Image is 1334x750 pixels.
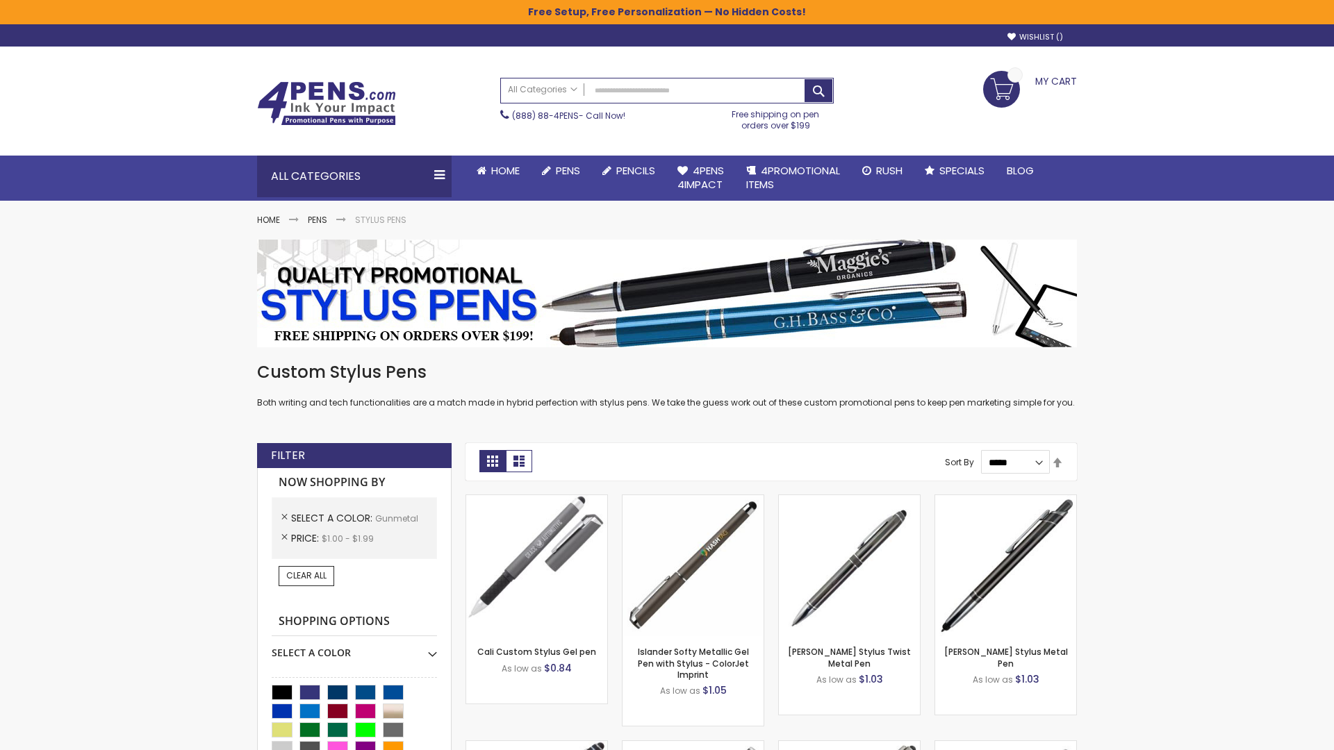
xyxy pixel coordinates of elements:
[272,607,437,637] strong: Shopping Options
[1015,672,1039,686] span: $1.03
[996,156,1045,186] a: Blog
[375,512,418,524] span: Gunmetal
[816,674,857,685] span: As low as
[502,662,542,674] span: As low as
[466,156,531,186] a: Home
[935,495,1076,636] img: Olson Stylus Metal Pen-Gunmetal
[638,646,749,680] a: Islander Softy Metallic Gel Pen with Stylus - ColorJet Imprint
[677,163,724,192] span: 4Pens 4impact
[718,103,834,131] div: Free shipping on pen orders over $199
[779,494,920,506] a: Colter Stylus Twist Metal Pen-Gunmetal
[257,361,1077,409] div: Both writing and tech functionalities are a match made in hybrid perfection with stylus pens. We ...
[291,531,322,545] span: Price
[788,646,911,669] a: [PERSON_NAME] Stylus Twist Metal Pen
[735,156,851,201] a: 4PROMOTIONALITEMS
[257,156,452,197] div: All Categories
[591,156,666,186] a: Pencils
[1007,163,1034,178] span: Blog
[355,214,406,226] strong: Stylus Pens
[746,163,840,192] span: 4PROMOTIONAL ITEMS
[466,494,607,506] a: Cali Custom Stylus Gel pen-Gunmetal
[291,511,375,525] span: Select A Color
[257,214,280,226] a: Home
[257,240,1077,347] img: Stylus Pens
[501,78,584,101] a: All Categories
[616,163,655,178] span: Pencils
[623,495,764,636] img: Islander Softy Metallic Gel Pen with Stylus - ColorJet Imprint-Gunmetal
[279,566,334,585] a: Clear All
[508,84,577,95] span: All Categories
[851,156,914,186] a: Rush
[286,569,327,581] span: Clear All
[859,672,883,686] span: $1.03
[531,156,591,186] a: Pens
[257,361,1077,383] h1: Custom Stylus Pens
[945,456,974,468] label: Sort By
[779,495,920,636] img: Colter Stylus Twist Metal Pen-Gunmetal
[973,674,1013,685] span: As low as
[666,156,735,201] a: 4Pens4impact
[544,661,572,675] span: $0.84
[479,450,506,472] strong: Grid
[702,683,727,697] span: $1.05
[935,494,1076,506] a: Olson Stylus Metal Pen-Gunmetal
[257,81,396,126] img: 4Pens Custom Pens and Promotional Products
[308,214,327,226] a: Pens
[272,468,437,497] strong: Now Shopping by
[491,163,520,178] span: Home
[466,495,607,636] img: Cali Custom Stylus Gel pen-Gunmetal
[556,163,580,178] span: Pens
[939,163,985,178] span: Specials
[512,110,625,122] span: - Call Now!
[271,448,305,463] strong: Filter
[1007,32,1063,42] a: Wishlist
[876,163,903,178] span: Rush
[914,156,996,186] a: Specials
[512,110,579,122] a: (888) 88-4PENS
[477,646,596,658] a: Cali Custom Stylus Gel pen
[660,685,700,697] span: As low as
[944,646,1068,669] a: [PERSON_NAME] Stylus Metal Pen
[623,494,764,506] a: Islander Softy Metallic Gel Pen with Stylus - ColorJet Imprint-Gunmetal
[272,636,437,660] div: Select A Color
[322,533,374,544] span: $1.00 - $1.99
